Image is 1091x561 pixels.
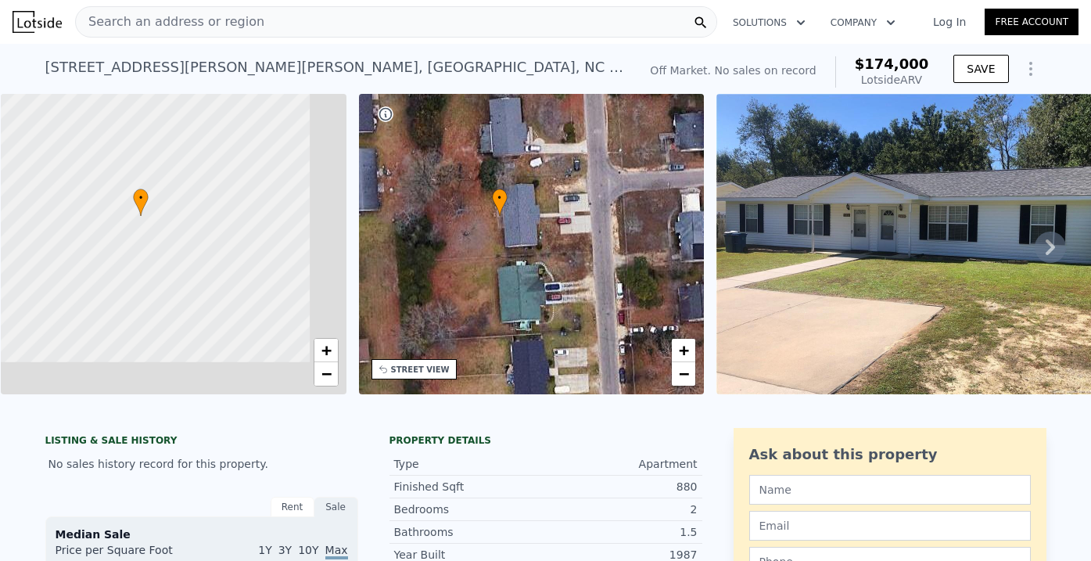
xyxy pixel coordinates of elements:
button: Solutions [720,9,818,37]
a: Zoom in [314,339,338,362]
div: STREET VIEW [391,364,450,376]
input: Name [749,475,1031,505]
span: − [321,364,331,383]
span: Max [325,544,348,559]
div: Bathrooms [394,524,546,540]
div: Lotside ARV [855,72,929,88]
input: Email [749,511,1031,541]
button: Company [818,9,908,37]
div: 2 [546,502,698,517]
div: Property details [389,434,702,447]
span: 3Y [278,544,292,556]
span: + [679,340,689,360]
span: • [492,191,508,205]
div: Apartment [546,456,698,472]
div: • [133,189,149,216]
a: Zoom out [672,362,695,386]
span: − [679,364,689,383]
button: SAVE [953,55,1008,83]
span: + [321,340,331,360]
span: 1Y [258,544,271,556]
span: • [133,191,149,205]
button: Show Options [1015,53,1046,85]
div: Rent [271,497,314,517]
a: Log In [914,14,985,30]
span: 10Y [298,544,318,556]
div: Finished Sqft [394,479,546,494]
a: Zoom in [672,339,695,362]
div: • [492,189,508,216]
span: Search an address or region [76,13,264,31]
div: Sale [314,497,358,517]
a: Free Account [985,9,1078,35]
div: Median Sale [56,527,348,542]
div: No sales history record for this property. [45,450,358,478]
a: Zoom out [314,362,338,386]
img: Lotside [13,11,62,33]
div: Ask about this property [749,444,1031,466]
div: Bedrooms [394,502,546,517]
span: $174,000 [855,56,929,72]
div: Off Market. No sales on record [650,63,816,78]
div: LISTING & SALE HISTORY [45,434,358,450]
div: 880 [546,479,698,494]
div: 1.5 [546,524,698,540]
div: [STREET_ADDRESS][PERSON_NAME][PERSON_NAME] , [GEOGRAPHIC_DATA] , NC 28303 [45,56,626,78]
div: Type [394,456,546,472]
